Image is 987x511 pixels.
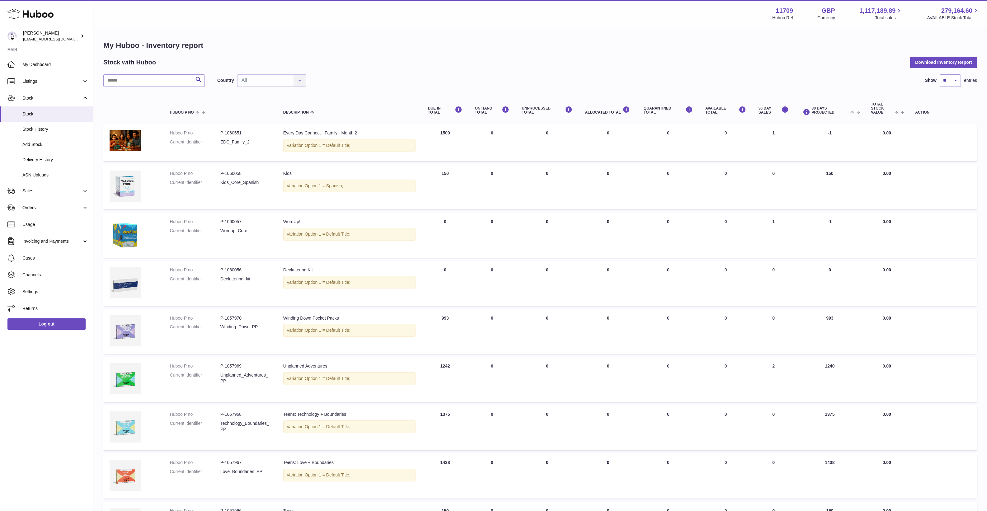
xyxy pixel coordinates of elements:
span: Orders [22,205,82,211]
a: Log out [7,318,86,330]
div: Unplanned Adventures [283,363,416,369]
td: 0 [515,453,579,499]
div: QUARANTINED Total [644,106,693,115]
td: 0 [468,309,515,354]
span: Option 1 = Default Title; [305,472,350,477]
td: 0 [699,405,752,450]
td: 0 [468,405,515,450]
span: Returns [22,306,88,312]
td: -1 [795,213,865,258]
span: Stock [22,95,82,101]
span: 0.00 [883,130,891,135]
span: 1,117,189.89 [859,7,896,15]
img: product image [110,171,141,202]
dd: Kids_Core_Spanish [220,180,271,185]
span: 0 [667,412,670,417]
td: 0 [468,357,515,402]
span: [EMAIL_ADDRESS][DOMAIN_NAME] [23,36,92,41]
span: ASN Uploads [22,172,88,178]
span: 0 [667,171,670,176]
td: 0 [515,309,579,354]
span: Listings [22,78,82,84]
td: 1500 [422,124,469,161]
span: Option 1 = Default Title; [305,280,350,285]
dt: Huboo P no [170,460,220,466]
span: Option 1 = Default Title; [305,328,350,333]
span: Sales [22,188,82,194]
span: 0.00 [883,363,891,368]
span: Channels [22,272,88,278]
span: 0.00 [883,412,891,417]
td: 0 [468,261,515,306]
td: 0 [468,124,515,161]
dt: Current identifier [170,469,220,475]
td: 0 [515,357,579,402]
dd: P-1057969 [220,363,271,369]
span: AVAILABLE Stock Total [927,15,980,21]
td: 0 [468,453,515,499]
span: Option 1 = Spanish; [305,183,343,188]
td: 0 [579,124,637,161]
span: Settings [22,289,88,295]
img: product image [110,219,141,250]
dt: Huboo P no [170,171,220,176]
td: 0 [699,309,752,354]
span: 0 [667,267,670,272]
dd: Technology_Boundaries_PP [220,420,271,432]
dt: Huboo P no [170,315,220,321]
span: Delivery History [22,157,88,163]
span: 30 DAYS PROJECTED [812,106,849,115]
dt: Current identifier [170,372,220,384]
img: product image [110,267,141,298]
span: Invoicing and Payments [22,238,82,244]
dd: P-1057968 [220,411,271,417]
div: Teens: Love + Boundaries [283,460,416,466]
span: 0.00 [883,460,891,465]
dt: Current identifier [170,180,220,185]
dd: P-1060057 [220,219,271,225]
div: Decluttering Kit [283,267,416,273]
a: 279,164.60 AVAILABLE Stock Total [927,7,980,21]
td: 1 [752,124,795,161]
td: 0 [422,261,469,306]
td: 0 [468,164,515,209]
div: WordUp! [283,219,416,225]
span: 279,164.60 [941,7,972,15]
td: 150 [795,164,865,209]
td: 2 [752,357,795,402]
div: Huboo Ref [772,15,793,21]
div: ON HAND Total [475,106,509,115]
td: 0 [579,405,637,450]
td: 0 [795,261,865,306]
span: 0 [667,316,670,321]
span: 0.00 [883,171,891,176]
td: 1375 [422,405,469,450]
td: 0 [422,213,469,258]
td: 0 [699,213,752,258]
td: 1438 [422,453,469,499]
span: 0 [667,460,670,465]
div: Variation: [283,372,416,385]
dt: Current identifier [170,228,220,234]
span: Total stock value [871,102,893,115]
img: product image [110,130,141,151]
span: Option 1 = Default Title; [305,376,350,381]
dt: Current identifier [170,139,220,145]
span: Huboo P no [170,110,194,115]
dt: Huboo P no [170,363,220,369]
div: UNPROCESSED Total [522,106,572,115]
dd: EDC_Family_2 [220,139,271,145]
span: My Dashboard [22,62,88,68]
dd: P-1060551 [220,130,271,136]
div: ALLOCATED Total [585,106,631,115]
dd: Love_Boundaries_PP [220,469,271,475]
td: 0 [515,213,579,258]
div: Currency [817,15,835,21]
div: Variation: [283,324,416,337]
td: 1375 [795,405,865,450]
span: Usage [22,222,88,227]
span: Cases [22,255,88,261]
div: Teens: Technology + Boundaries [283,411,416,417]
dt: Current identifier [170,324,220,330]
label: Show [925,77,937,83]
